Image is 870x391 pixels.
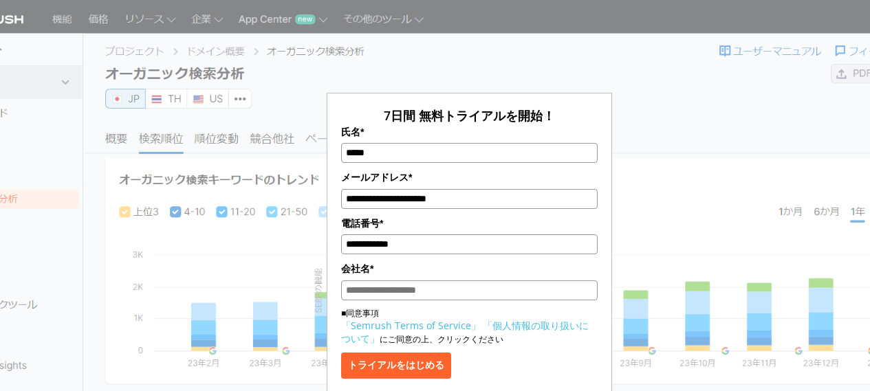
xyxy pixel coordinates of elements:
label: 電話番号* [341,216,598,231]
a: 「個人情報の取り扱いについて」 [341,319,589,345]
button: トライアルをはじめる [341,353,451,379]
label: メールアドレス* [341,170,598,185]
p: ■同意事項 にご同意の上、クリックください [341,307,598,346]
span: 7日間 無料トライアルを開始！ [384,107,555,124]
a: 「Semrush Terms of Service」 [341,319,481,332]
